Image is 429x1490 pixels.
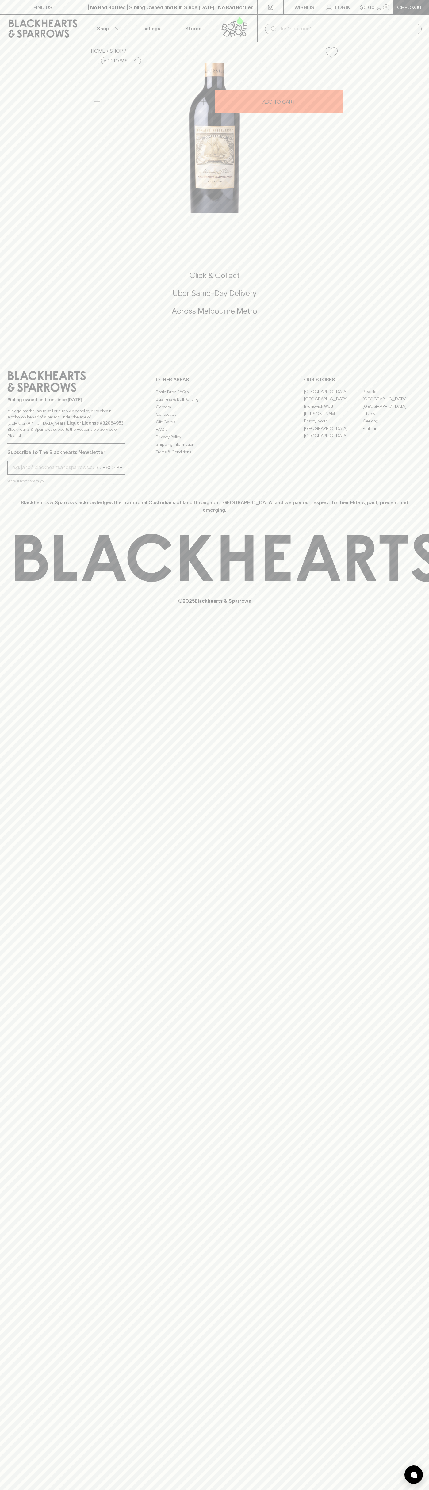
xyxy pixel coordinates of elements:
a: Gift Cards [156,418,274,426]
p: Login [335,4,350,11]
p: 0 [385,6,387,9]
a: HOME [91,48,105,54]
p: SUBSCRIBE [97,464,122,471]
p: Blackhearts & Sparrows acknowledges the traditional Custodians of land throughout [GEOGRAPHIC_DAT... [12,499,417,514]
p: We will never spam you [7,478,125,484]
p: Subscribe to The Blackhearts Newsletter [7,449,125,456]
a: Shipping Information [156,441,274,448]
button: Add to wishlist [101,57,141,64]
p: Shop [97,25,109,32]
p: $0.00 [360,4,375,11]
a: Prahran [363,425,422,432]
a: Stores [172,15,215,42]
a: [GEOGRAPHIC_DATA] [304,395,363,403]
a: [GEOGRAPHIC_DATA] [363,395,422,403]
a: [GEOGRAPHIC_DATA] [304,432,363,440]
a: Bottle Drop FAQ's [156,388,274,395]
p: OUR STORES [304,376,422,383]
a: Careers [156,403,274,411]
a: [PERSON_NAME] [304,410,363,418]
a: Fitzroy North [304,418,363,425]
a: Braddon [363,388,422,395]
a: Terms & Conditions [156,448,274,456]
input: e.g. jane@blackheartsandsparrows.com.au [12,463,94,472]
input: Try "Pinot noir" [280,24,417,34]
p: Sibling owned and run since [DATE] [7,397,125,403]
img: 38986.png [86,63,343,213]
p: ADD TO CART [262,98,295,105]
a: Business & Bulk Gifting [156,396,274,403]
img: bubble-icon [411,1472,417,1478]
button: Shop [86,15,129,42]
a: [GEOGRAPHIC_DATA] [304,388,363,395]
button: Add to wishlist [323,45,340,60]
a: [GEOGRAPHIC_DATA] [363,403,422,410]
a: Fitzroy [363,410,422,418]
p: Checkout [397,4,425,11]
h5: Click & Collect [7,270,422,281]
p: FIND US [33,4,52,11]
a: Contact Us [156,411,274,418]
a: Geelong [363,418,422,425]
button: ADD TO CART [215,90,343,113]
a: [GEOGRAPHIC_DATA] [304,425,363,432]
p: It is against the law to sell or supply alcohol to, or to obtain alcohol on behalf of a person un... [7,408,125,438]
p: Tastings [140,25,160,32]
a: Tastings [129,15,172,42]
button: SUBSCRIBE [94,461,125,474]
a: SHOP [110,48,123,54]
div: Call to action block [7,246,422,349]
p: Stores [185,25,201,32]
p: Wishlist [294,4,318,11]
h5: Across Melbourne Metro [7,306,422,316]
h5: Uber Same-Day Delivery [7,288,422,298]
strong: Liquor License #32064953 [67,421,124,426]
a: FAQ's [156,426,274,433]
p: OTHER AREAS [156,376,274,383]
a: Privacy Policy [156,433,274,441]
a: Brunswick West [304,403,363,410]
